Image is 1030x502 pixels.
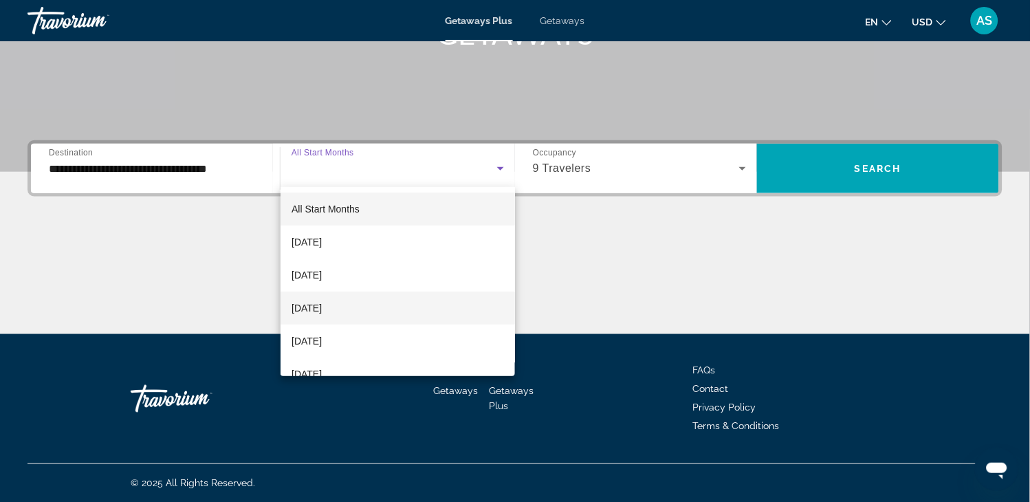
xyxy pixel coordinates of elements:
span: [DATE] [292,333,322,349]
span: [DATE] [292,366,322,382]
iframe: Button to launch messaging window [975,447,1019,491]
span: [DATE] [292,234,322,250]
span: [DATE] [292,300,322,316]
span: All Start Months [292,204,360,215]
span: [DATE] [292,267,322,283]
